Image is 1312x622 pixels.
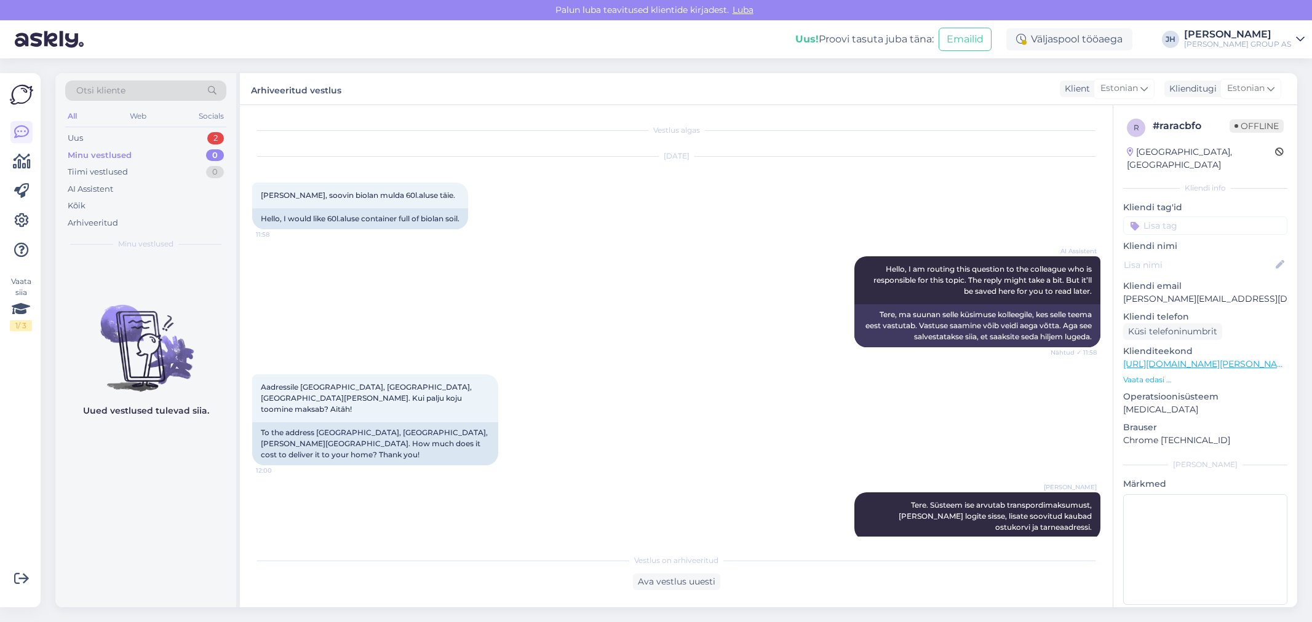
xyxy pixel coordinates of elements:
[206,166,224,178] div: 0
[633,573,720,590] div: Ava vestlus uuesti
[1153,119,1230,133] div: # raracbfo
[1123,216,1287,235] input: Lisa tag
[256,230,302,239] span: 11:58
[1123,403,1287,416] p: [MEDICAL_DATA]
[1123,374,1287,385] p: Vaata edasi ...
[127,108,149,124] div: Web
[854,304,1100,347] div: Tere, ma suunan selle küsimuse kolleegile, kes selle teema eest vastutab. Vastuse saamine võib ve...
[1162,31,1179,48] div: JH
[68,183,113,195] div: AI Assistent
[252,151,1100,162] div: [DATE]
[68,200,85,212] div: Kõik
[1123,293,1287,305] p: [PERSON_NAME][EMAIL_ADDRESS][DOMAIN_NAME]
[1230,119,1284,133] span: Offline
[1060,82,1090,95] div: Klient
[10,83,33,106] img: Askly Logo
[939,28,992,51] button: Emailid
[1100,82,1138,95] span: Estonian
[1184,39,1291,49] div: [PERSON_NAME] GROUP AS
[1184,30,1305,49] a: [PERSON_NAME][PERSON_NAME] GROUP AS
[207,132,224,144] div: 2
[1044,482,1097,492] span: [PERSON_NAME]
[10,320,32,331] div: 1 / 3
[252,208,468,229] div: Hello, I would like 60l.aluse container full of biolan soil.
[10,276,32,331] div: Vaata siia
[634,555,718,566] span: Vestlus on arhiveeritud
[261,382,474,414] span: Aadressile [GEOGRAPHIC_DATA], [GEOGRAPHIC_DATA], [GEOGRAPHIC_DATA][PERSON_NAME]. Kui palju koju t...
[252,422,498,465] div: To the address [GEOGRAPHIC_DATA], [GEOGRAPHIC_DATA], [PERSON_NAME][GEOGRAPHIC_DATA]. How much doe...
[1123,478,1287,490] p: Märkmed
[55,283,236,393] img: No chats
[1227,82,1265,95] span: Estonian
[261,191,455,200] span: [PERSON_NAME], soovin biolan mulda 60l.aluse täie.
[1051,246,1097,256] span: AI Assistent
[68,217,118,229] div: Arhiveeritud
[1123,201,1287,214] p: Kliendi tag'id
[196,108,226,124] div: Socials
[795,33,819,45] b: Uus!
[1127,146,1275,171] div: [GEOGRAPHIC_DATA], [GEOGRAPHIC_DATA]
[873,264,1094,296] span: Hello, I am routing this question to the colleague who is responsible for this topic. The reply m...
[1123,240,1287,253] p: Kliendi nimi
[1184,30,1291,39] div: [PERSON_NAME]
[252,125,1100,136] div: Vestlus algas
[1124,258,1273,272] input: Lisa nimi
[1123,358,1293,369] a: [URL][DOMAIN_NAME][PERSON_NAME]
[1006,28,1132,50] div: Väljaspool tööaega
[1123,421,1287,434] p: Brauser
[251,81,341,97] label: Arhiveeritud vestlus
[1134,123,1139,132] span: r
[68,132,83,144] div: Uus
[1123,459,1287,470] div: [PERSON_NAME]
[1123,183,1287,194] div: Kliendi info
[899,500,1094,532] span: Tere. Süsteem ise arvutab transpordimaksumust, [PERSON_NAME] logite sisse, lisate soovitud kaubad...
[65,108,79,124] div: All
[76,84,125,97] span: Otsi kliente
[206,149,224,162] div: 0
[795,32,934,47] div: Proovi tasuta juba täna:
[1123,310,1287,323] p: Kliendi telefon
[1123,280,1287,293] p: Kliendi email
[1123,323,1222,340] div: Küsi telefoninumbrit
[1051,348,1097,357] span: Nähtud ✓ 11:58
[1123,434,1287,447] p: Chrome [TECHNICAL_ID]
[256,466,302,475] span: 12:00
[83,404,209,417] p: Uued vestlused tulevad siia.
[68,149,132,162] div: Minu vestlused
[68,166,128,178] div: Tiimi vestlused
[1123,390,1287,403] p: Operatsioonisüsteem
[729,4,757,15] span: Luba
[118,238,173,250] span: Minu vestlused
[1123,345,1287,358] p: Klienditeekond
[1164,82,1217,95] div: Klienditugi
